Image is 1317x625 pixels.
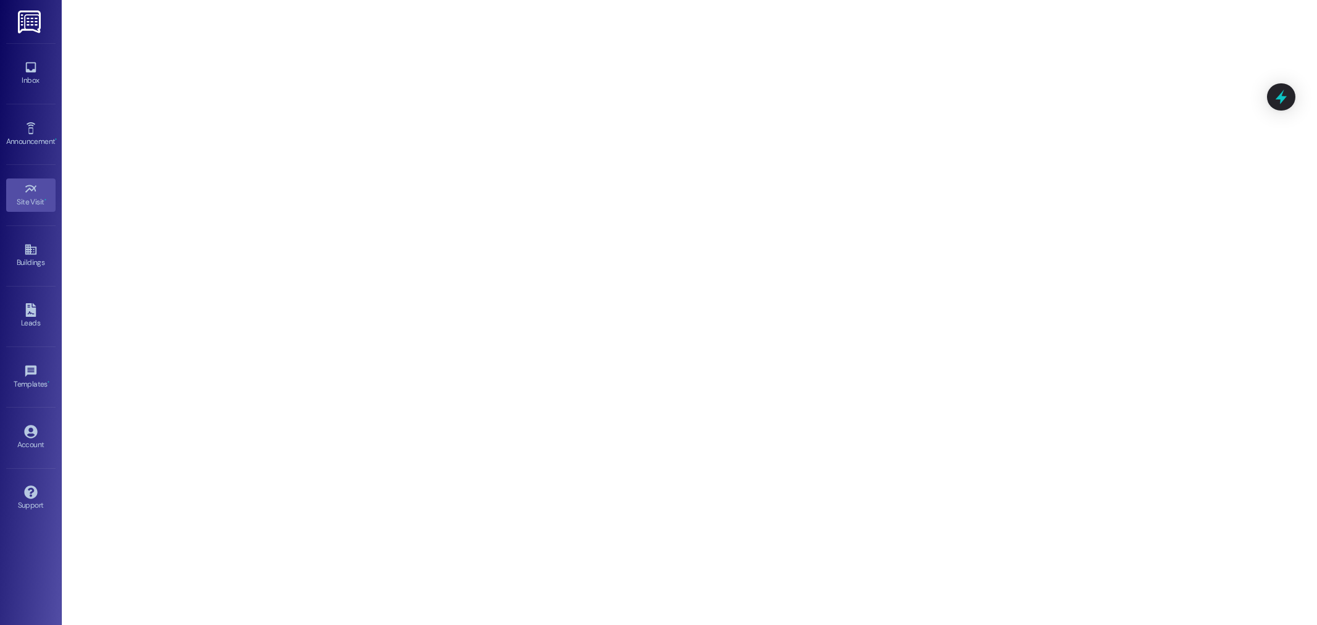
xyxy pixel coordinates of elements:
span: • [48,378,49,387]
span: • [44,196,46,204]
a: Account [6,421,56,455]
span: • [55,135,57,144]
a: Site Visit • [6,178,56,212]
a: Buildings [6,239,56,272]
a: Inbox [6,57,56,90]
img: ResiDesk Logo [18,10,43,33]
a: Templates • [6,361,56,394]
a: Leads [6,300,56,333]
a: Support [6,482,56,515]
